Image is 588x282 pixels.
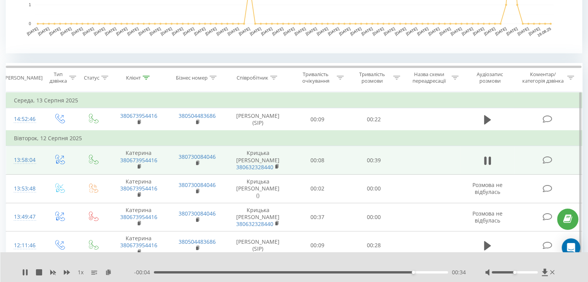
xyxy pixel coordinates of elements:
div: Назва схеми переадресації [409,71,450,84]
div: Бізнес номер [176,75,208,81]
a: 380673954416 [120,156,157,164]
text: [DATE] [405,26,418,36]
text: [DATE] [149,26,162,36]
text: [DATE] [361,26,373,36]
text: [DATE] [60,26,72,36]
span: Розмова не відбулась [472,210,503,224]
div: Статус [84,75,99,81]
text: [DATE] [372,26,385,36]
td: Вівторок, 12 Серпня 2025 [6,131,582,146]
text: 0 [29,22,31,26]
div: [PERSON_NAME] [3,75,43,81]
text: [DATE] [271,26,284,36]
td: 00:28 [346,231,402,260]
td: 00:09 [290,108,346,131]
text: [DATE] [138,26,150,36]
text: [DATE] [483,26,496,36]
div: Accessibility label [513,271,516,274]
text: [DATE] [349,26,362,36]
td: Крицька [PERSON_NAME] [227,203,290,231]
text: [DATE] [494,26,507,36]
td: [PERSON_NAME] (SIP) [227,231,290,260]
text: [DATE] [216,26,228,36]
td: 00:22 [346,108,402,131]
a: 380673954416 [120,241,157,249]
td: 00:08 [290,146,346,175]
text: [DATE] [238,26,251,36]
a: 380632328440 [236,163,273,171]
div: Аудіозапис розмови [467,71,513,84]
text: [DATE] [338,26,351,36]
text: [DATE] [439,26,452,36]
td: 00:00 [346,203,402,231]
text: [DATE] [461,26,474,36]
text: [DATE] [227,26,240,36]
text: 1 [29,3,31,7]
span: Розмова не відбулась [472,181,503,195]
a: 380673954416 [120,185,157,192]
a: 380673954416 [120,213,157,221]
text: [DATE] [93,26,106,36]
div: 13:58:04 [14,153,34,168]
div: 14:52:46 [14,112,34,127]
text: [DATE] [193,26,206,36]
a: 380504483686 [179,112,216,119]
text: [DATE] [249,26,262,36]
td: 00:37 [290,203,346,231]
text: [DATE] [26,26,39,36]
text: [DATE] [171,26,184,36]
text: [DATE] [305,26,318,36]
div: Тип дзвінка [49,71,67,84]
td: Крицька [PERSON_NAME] [227,146,290,175]
td: Катерина [109,231,168,260]
text: [DATE] [283,26,295,36]
text: 19.08.25 [537,26,552,37]
text: [DATE] [394,26,407,36]
text: [DATE] [316,26,329,36]
text: [DATE] [82,26,95,36]
div: 13:49:47 [14,209,34,224]
text: [DATE] [383,26,396,36]
div: 13:53:48 [14,181,34,196]
div: 12:11:46 [14,238,34,253]
td: Катерина [109,146,168,175]
a: 380730084046 [179,153,216,160]
text: [DATE] [104,26,117,36]
text: [DATE] [260,26,273,36]
text: [DATE] [327,26,340,36]
div: Accessibility label [412,271,415,274]
td: Середа, 13 Серпня 2025 [6,93,582,108]
a: 380504483686 [179,238,216,245]
text: [DATE] [205,26,217,36]
text: [DATE] [126,26,139,36]
a: 380632328440 [236,220,273,228]
td: 00:39 [346,146,402,175]
div: Open Intercom Messenger [562,238,580,257]
text: [DATE] [71,26,84,36]
text: [DATE] [416,26,429,36]
a: 380730084046 [179,181,216,189]
text: [DATE] [428,26,440,36]
text: [DATE] [517,26,530,36]
div: Клієнт [126,75,141,81]
text: [DATE] [528,26,540,36]
td: 00:02 [290,175,346,203]
text: [DATE] [182,26,195,36]
td: Катерина [109,203,168,231]
text: [DATE] [48,26,61,36]
span: 1 x [78,268,84,276]
text: [DATE] [115,26,128,36]
div: Тривалість очікування [297,71,335,84]
div: Співробітник [237,75,268,81]
td: [PERSON_NAME] (SIP) [227,108,290,131]
div: Тривалість розмови [353,71,391,84]
a: 380730084046 [179,210,216,217]
span: - 00:04 [134,268,154,276]
a: 380673954416 [120,112,157,119]
text: [DATE] [472,26,485,36]
text: [DATE] [160,26,173,36]
td: 00:09 [290,231,346,260]
text: [DATE] [37,26,50,36]
div: Коментар/категорія дзвінка [520,71,565,84]
td: Катерина [109,175,168,203]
